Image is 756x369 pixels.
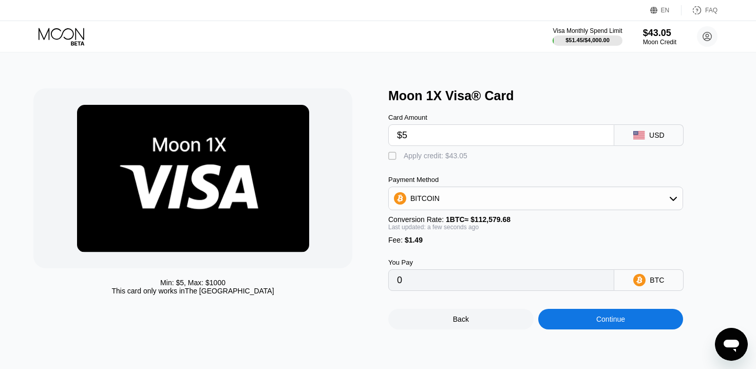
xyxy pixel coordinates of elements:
div: BITCOIN [389,188,683,209]
div: Back [388,309,534,329]
div: Last updated: a few seconds ago [388,224,683,231]
div: EN [661,7,670,14]
div: BITCOIN [410,194,440,202]
div: EN [650,5,682,15]
div: $51.45 / $4,000.00 [565,37,610,43]
div: Visa Monthly Spend Limit$51.45/$4,000.00 [553,27,622,46]
div: Visa Monthly Spend Limit [553,27,622,34]
div: Apply credit: $43.05 [404,152,467,160]
div: Min: $ 5 , Max: $ 1000 [160,279,225,287]
div: BTC [650,276,664,284]
div: Continue [596,315,625,323]
div: FAQ [682,5,717,15]
input: $0.00 [397,125,606,145]
iframe: Button to launch messaging window [715,328,748,361]
div: $43.05Moon Credit [643,28,676,46]
div: Payment Method [388,176,683,183]
div: $43.05 [643,28,676,39]
div: Card Amount [388,114,614,121]
div: This card only works in The [GEOGRAPHIC_DATA] [111,287,274,295]
div: You Pay [388,259,614,266]
span: $1.49 [405,236,423,244]
div: Conversion Rate: [388,215,683,224]
div: Back [453,315,469,323]
div: FAQ [705,7,717,14]
div: Continue [538,309,684,329]
span: 1 BTC ≈ $112,579.68 [446,215,511,224]
div: Moon 1X Visa® Card [388,88,733,103]
div: Fee : [388,236,683,244]
div:  [388,151,399,161]
div: USD [649,131,665,139]
div: Moon Credit [643,39,676,46]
